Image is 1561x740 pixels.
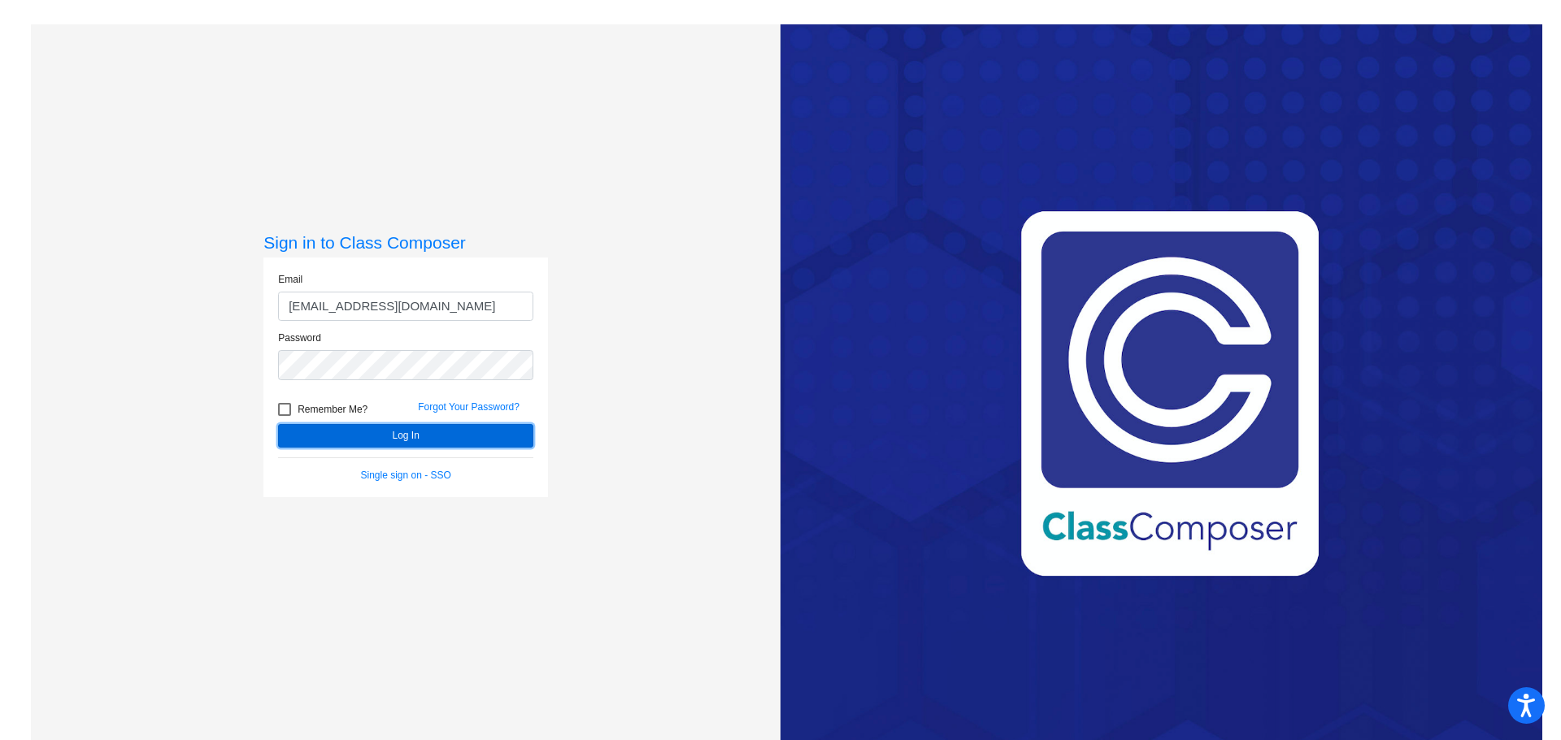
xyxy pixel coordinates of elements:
[278,272,302,287] label: Email
[361,470,451,481] a: Single sign on - SSO
[298,400,367,419] span: Remember Me?
[418,401,520,413] a: Forgot Your Password?
[278,424,533,448] button: Log In
[278,331,321,345] label: Password
[263,232,548,253] h3: Sign in to Class Composer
